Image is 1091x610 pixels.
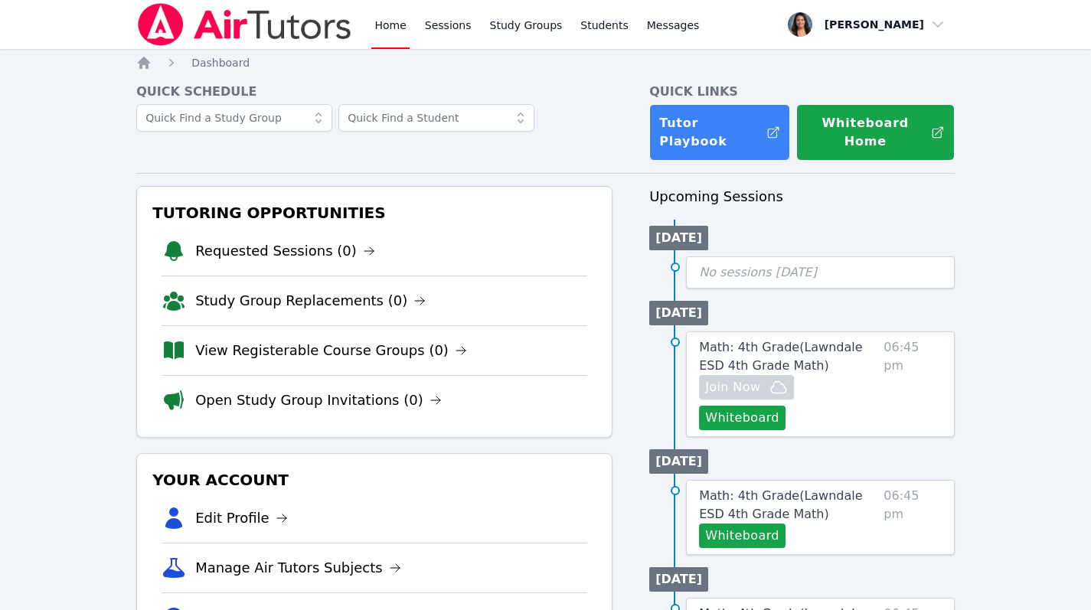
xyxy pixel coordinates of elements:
[796,104,955,161] button: Whiteboard Home
[705,378,760,396] span: Join Now
[649,104,789,161] a: Tutor Playbook
[195,507,288,529] a: Edit Profile
[649,83,955,101] h4: Quick Links
[699,338,877,375] a: Math: 4th Grade(Lawndale ESD 4th Grade Math)
[649,449,708,474] li: [DATE]
[149,199,599,227] h3: Tutoring Opportunities
[136,55,955,70] nav: Breadcrumb
[136,3,353,46] img: Air Tutors
[195,390,442,411] a: Open Study Group Invitations (0)
[884,487,942,548] span: 06:45 pm
[699,340,862,373] span: Math: 4th Grade ( Lawndale ESD 4th Grade Math )
[338,104,534,132] input: Quick Find a Student
[649,226,708,250] li: [DATE]
[136,83,612,101] h4: Quick Schedule
[191,55,250,70] a: Dashboard
[699,488,862,521] span: Math: 4th Grade ( Lawndale ESD 4th Grade Math )
[699,406,786,430] button: Whiteboard
[195,557,401,579] a: Manage Air Tutors Subjects
[699,265,817,279] span: No sessions [DATE]
[649,301,708,325] li: [DATE]
[195,240,375,262] a: Requested Sessions (0)
[699,487,877,524] a: Math: 4th Grade(Lawndale ESD 4th Grade Math)
[699,524,786,548] button: Whiteboard
[195,340,467,361] a: View Registerable Course Groups (0)
[699,375,794,400] button: Join Now
[195,290,426,312] a: Study Group Replacements (0)
[136,104,332,132] input: Quick Find a Study Group
[649,567,708,592] li: [DATE]
[647,18,700,33] span: Messages
[884,338,942,430] span: 06:45 pm
[149,466,599,494] h3: Your Account
[649,186,955,207] h3: Upcoming Sessions
[191,57,250,69] span: Dashboard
